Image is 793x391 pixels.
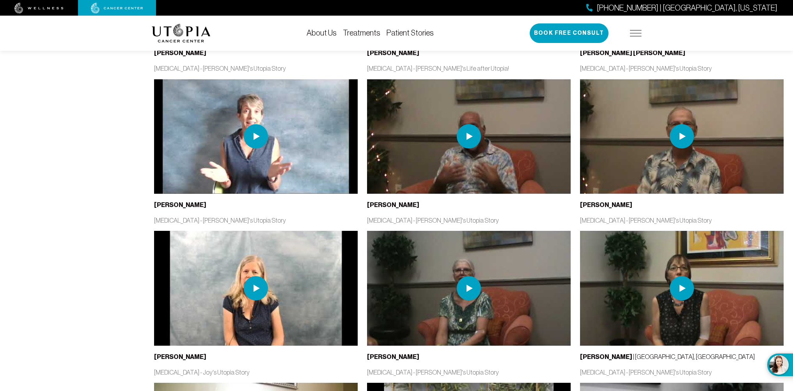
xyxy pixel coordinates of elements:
img: play icon [244,276,268,300]
img: icon-hamburger [630,30,642,36]
p: [MEDICAL_DATA] - Joy's Utopia Story [154,368,358,377]
img: thumbnail [367,231,571,346]
img: thumbnail [154,79,358,194]
span: | [GEOGRAPHIC_DATA], [GEOGRAPHIC_DATA] [580,353,755,360]
b: [PERSON_NAME] [154,49,206,57]
b: [PERSON_NAME] [154,353,206,361]
span: [PHONE_NUMBER] | [GEOGRAPHIC_DATA], [US_STATE] [597,2,777,14]
p: [MEDICAL_DATA] - [PERSON_NAME]'s Utopia Story [580,216,784,225]
b: [PERSON_NAME] [580,353,632,361]
b: [PERSON_NAME] [580,201,632,209]
button: Book Free Consult [530,23,608,43]
p: [MEDICAL_DATA] - [PERSON_NAME]'s Utopia Story [367,216,571,225]
img: wellness [14,3,64,14]
img: play icon [457,124,481,148]
a: Patient Stories [387,29,434,37]
p: [MEDICAL_DATA] - [PERSON_NAME]'s Utopia Story [154,64,358,73]
b: [PERSON_NAME] [PERSON_NAME] [580,49,685,57]
img: logo [152,24,211,43]
img: thumbnail [580,79,784,194]
img: cancer center [91,3,143,14]
b: [PERSON_NAME] [154,201,206,209]
p: [MEDICAL_DATA] - [PERSON_NAME]'s Utopia Story [580,64,784,73]
img: play icon [457,276,481,300]
a: [PHONE_NUMBER] | [GEOGRAPHIC_DATA], [US_STATE] [586,2,777,14]
img: play icon [670,276,694,300]
img: play icon [244,124,268,148]
b: [PERSON_NAME] [367,201,419,209]
img: thumbnail [154,231,358,346]
a: About Us [307,29,337,37]
p: [MEDICAL_DATA] - [PERSON_NAME]'s Utopia Story [580,368,784,377]
img: thumbnail [367,79,571,194]
b: [PERSON_NAME] [367,49,419,57]
img: play icon [670,124,694,148]
p: [MEDICAL_DATA] - [PERSON_NAME]'s Utopia Story [367,368,571,377]
img: thumbnail [580,231,784,346]
a: Treatments [343,29,380,37]
b: [PERSON_NAME] [367,353,419,361]
p: [MEDICAL_DATA] - [PERSON_NAME]'s Life after Utopia! [367,64,571,73]
p: [MEDICAL_DATA] - [PERSON_NAME]'s Utopia Story [154,216,358,225]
